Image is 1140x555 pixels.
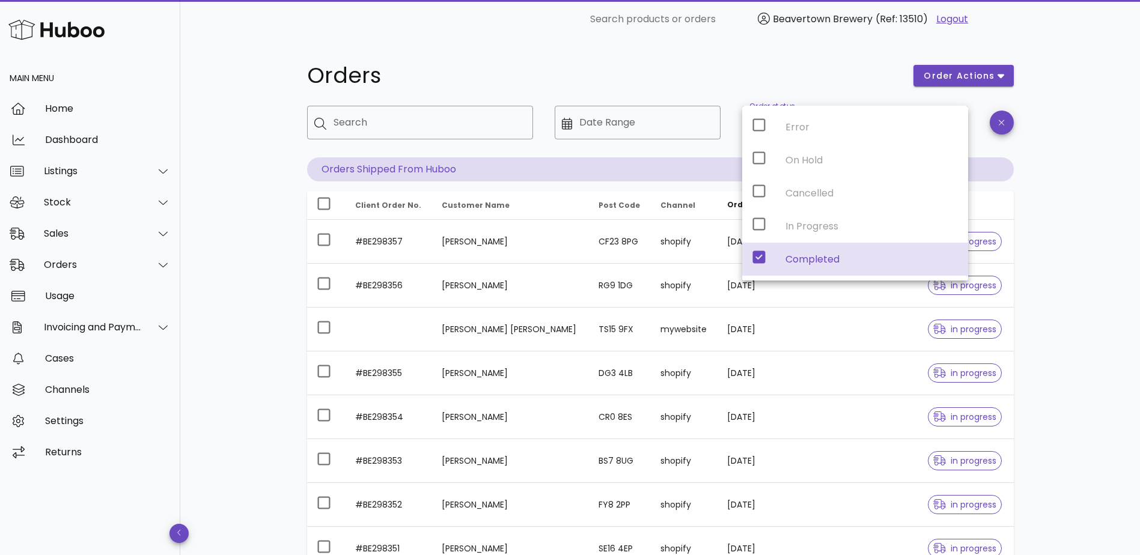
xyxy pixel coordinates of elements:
[589,220,651,264] td: CF23 8PG
[651,191,718,220] th: Channel
[718,351,794,395] td: [DATE]
[718,220,794,264] td: [DATE]
[45,353,171,364] div: Cases
[346,264,433,308] td: #BE298356
[45,384,171,395] div: Channels
[432,191,589,220] th: Customer Name
[773,12,873,26] span: Beavertown Brewery
[933,500,997,509] span: in progress
[432,351,589,395] td: [PERSON_NAME]
[45,415,171,426] div: Settings
[432,220,589,264] td: [PERSON_NAME]
[44,321,142,333] div: Invoicing and Payments
[589,351,651,395] td: DG3 4LB
[346,395,433,439] td: #BE298354
[936,12,968,26] a: Logout
[346,220,433,264] td: #BE298357
[933,544,997,553] span: in progress
[651,264,718,308] td: shopify
[45,446,171,458] div: Returns
[933,325,997,333] span: in progress
[923,70,995,82] span: order actions
[44,196,142,208] div: Stock
[727,199,773,210] span: Order Date
[589,308,651,351] td: TS15 9FX
[933,413,997,421] span: in progress
[307,157,1014,181] p: Orders Shipped From Huboo
[346,483,433,527] td: #BE298352
[718,191,794,220] th: Order Date: Sorted descending. Activate to remove sorting.
[44,259,142,270] div: Orders
[749,102,794,111] label: Order status
[876,12,928,26] span: (Ref: 13510)
[589,191,651,220] th: Post Code
[718,439,794,483] td: [DATE]
[346,351,433,395] td: #BE298355
[718,308,794,351] td: [DATE]
[432,264,589,308] td: [PERSON_NAME]
[651,351,718,395] td: shopify
[45,290,171,302] div: Usage
[442,200,510,210] span: Customer Name
[660,200,695,210] span: Channel
[651,395,718,439] td: shopify
[44,228,142,239] div: Sales
[432,483,589,527] td: [PERSON_NAME]
[432,439,589,483] td: [PERSON_NAME]
[651,483,718,527] td: shopify
[346,191,433,220] th: Client Order No.
[589,395,651,439] td: CR0 8ES
[651,308,718,351] td: mywebsite
[45,103,171,114] div: Home
[44,165,142,177] div: Listings
[589,439,651,483] td: BS7 8UG
[307,65,900,86] h1: Orders
[933,456,997,465] span: in progress
[599,200,640,210] span: Post Code
[355,200,421,210] span: Client Order No.
[718,483,794,527] td: [DATE]
[45,134,171,145] div: Dashboard
[718,395,794,439] td: [DATE]
[589,483,651,527] td: FY8 2PP
[432,395,589,439] td: [PERSON_NAME]
[651,439,718,483] td: shopify
[785,253,959,265] div: Completed
[933,369,997,377] span: in progress
[8,17,105,43] img: Huboo Logo
[718,264,794,308] td: [DATE]
[346,439,433,483] td: #BE298353
[432,308,589,351] td: [PERSON_NAME] [PERSON_NAME]
[589,264,651,308] td: RG9 1DG
[651,220,718,264] td: shopify
[913,65,1013,86] button: order actions
[933,281,997,290] span: in progress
